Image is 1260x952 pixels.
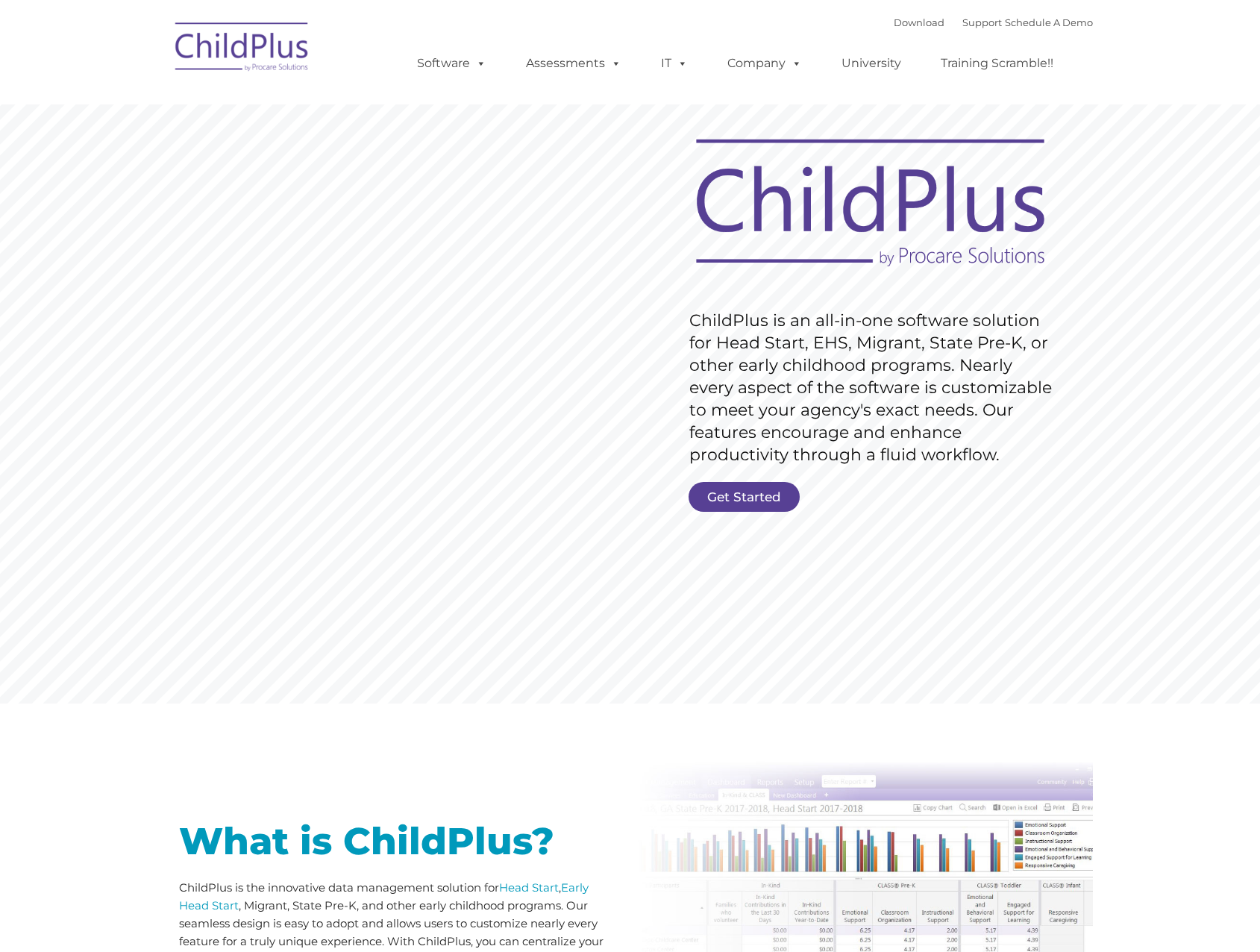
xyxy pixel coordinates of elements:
[179,823,619,860] h1: What is ChildPlus?
[511,48,636,78] a: Assessments
[689,482,800,512] a: Get Started
[168,12,317,87] img: ChildPlus by Procare Solutions
[827,48,916,78] a: University
[646,48,703,78] a: IT
[1005,16,1093,28] a: Schedule A Demo
[689,310,1059,466] rs-layer: ChildPlus is an all-in-one software solution for Head Start, EHS, Migrant, State Pre-K, or other ...
[712,48,817,78] a: Company
[926,48,1068,78] a: Training Scramble!!
[962,16,1002,28] a: Support
[179,880,589,912] a: Early Head Start
[499,880,559,895] a: Head Start
[402,48,501,78] a: Software
[894,16,944,28] a: Download
[894,16,1093,28] font: |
